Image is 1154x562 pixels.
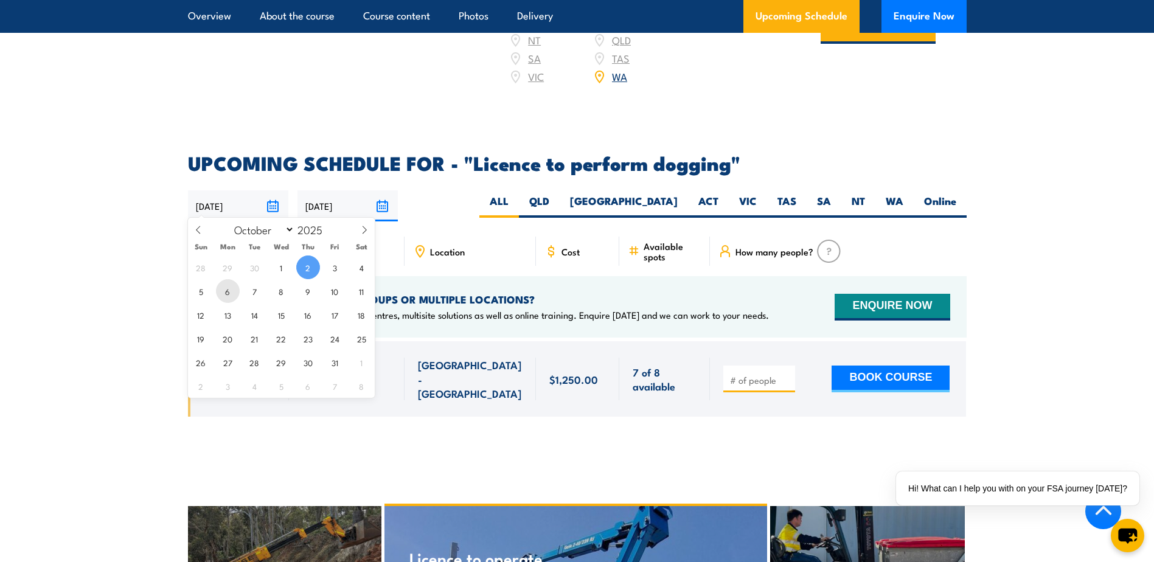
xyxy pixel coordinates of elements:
[875,194,914,218] label: WA
[269,374,293,398] span: November 5, 2025
[350,255,374,279] span: October 4, 2025
[430,246,465,257] span: Location
[767,194,807,218] label: TAS
[350,303,374,327] span: October 18, 2025
[549,372,598,386] span: $1,250.00
[323,303,347,327] span: October 17, 2025
[189,279,213,303] span: October 5, 2025
[216,374,240,398] span: November 3, 2025
[294,222,335,237] input: Year
[296,327,320,350] span: October 23, 2025
[189,350,213,374] span: October 26, 2025
[269,327,293,350] span: October 22, 2025
[216,303,240,327] span: October 13, 2025
[241,243,268,251] span: Tue
[243,279,266,303] span: October 7, 2025
[207,293,769,306] h4: NEED TRAINING FOR LARGER GROUPS OR MULTIPLE LOCATIONS?
[268,243,294,251] span: Wed
[216,350,240,374] span: October 27, 2025
[1111,519,1144,552] button: chat-button
[323,374,347,398] span: November 7, 2025
[294,243,321,251] span: Thu
[321,243,348,251] span: Fri
[243,327,266,350] span: October 21, 2025
[243,255,266,279] span: September 30, 2025
[688,194,729,218] label: ACT
[612,69,627,83] a: WA
[216,279,240,303] span: October 6, 2025
[735,246,813,257] span: How many people?
[350,327,374,350] span: October 25, 2025
[418,358,523,400] span: [GEOGRAPHIC_DATA] - [GEOGRAPHIC_DATA]
[296,255,320,279] span: October 2, 2025
[560,194,688,218] label: [GEOGRAPHIC_DATA]
[561,246,580,257] span: Cost
[243,374,266,398] span: November 4, 2025
[296,303,320,327] span: October 16, 2025
[269,255,293,279] span: October 1, 2025
[269,350,293,374] span: October 29, 2025
[188,154,967,171] h2: UPCOMING SCHEDULE FOR - "Licence to perform dogging"
[350,374,374,398] span: November 8, 2025
[323,327,347,350] span: October 24, 2025
[243,350,266,374] span: October 28, 2025
[269,279,293,303] span: October 8, 2025
[207,309,769,321] p: We offer onsite training, training at our centres, multisite solutions as well as online training...
[832,366,950,392] button: BOOK COURSE
[835,294,950,321] button: ENQUIRE NOW
[243,303,266,327] span: October 14, 2025
[189,374,213,398] span: November 2, 2025
[914,194,967,218] label: Online
[296,350,320,374] span: October 30, 2025
[188,190,288,221] input: From date
[350,350,374,374] span: November 1, 2025
[841,194,875,218] label: NT
[519,194,560,218] label: QLD
[729,194,767,218] label: VIC
[297,190,398,221] input: To date
[188,243,215,251] span: Sun
[633,365,697,394] span: 7 of 8 available
[479,194,519,218] label: ALL
[296,279,320,303] span: October 9, 2025
[350,279,374,303] span: October 11, 2025
[323,279,347,303] span: October 10, 2025
[730,374,791,386] input: # of people
[323,255,347,279] span: October 3, 2025
[228,221,294,237] select: Month
[189,303,213,327] span: October 12, 2025
[216,255,240,279] span: September 29, 2025
[644,241,701,262] span: Available spots
[348,243,375,251] span: Sat
[189,327,213,350] span: October 19, 2025
[807,194,841,218] label: SA
[214,243,241,251] span: Mon
[189,255,213,279] span: September 28, 2025
[269,303,293,327] span: October 15, 2025
[323,350,347,374] span: October 31, 2025
[296,374,320,398] span: November 6, 2025
[896,471,1139,505] div: Hi! What can I help you with on your FSA journey [DATE]?
[216,327,240,350] span: October 20, 2025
